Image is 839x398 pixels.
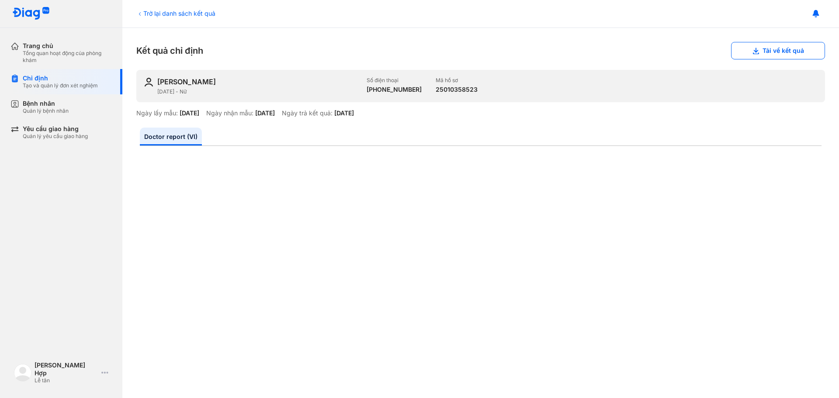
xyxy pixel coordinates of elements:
[436,77,478,84] div: Mã hồ sơ
[23,74,98,82] div: Chỉ định
[23,42,112,50] div: Trang chủ
[35,377,98,384] div: Lễ tân
[334,109,354,117] div: [DATE]
[35,361,98,377] div: [PERSON_NAME] Hợp
[140,128,202,145] a: Doctor report (VI)
[23,125,88,133] div: Yêu cầu giao hàng
[180,109,199,117] div: [DATE]
[143,77,154,87] img: user-icon
[136,109,178,117] div: Ngày lấy mẫu:
[157,88,360,95] div: [DATE] - Nữ
[23,82,98,89] div: Tạo và quản lý đơn xét nghiệm
[436,86,478,93] div: 25010358523
[14,364,31,381] img: logo
[136,9,215,18] div: Trở lại danh sách kết quả
[367,86,422,93] div: [PHONE_NUMBER]
[282,109,333,117] div: Ngày trả kết quả:
[23,100,69,107] div: Bệnh nhân
[23,133,88,140] div: Quản lý yêu cầu giao hàng
[157,77,216,87] div: [PERSON_NAME]
[731,42,825,59] button: Tải về kết quả
[12,7,50,21] img: logo
[136,42,825,59] div: Kết quả chỉ định
[23,50,112,64] div: Tổng quan hoạt động của phòng khám
[367,77,422,84] div: Số điện thoại
[23,107,69,114] div: Quản lý bệnh nhân
[255,109,275,117] div: [DATE]
[206,109,253,117] div: Ngày nhận mẫu:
